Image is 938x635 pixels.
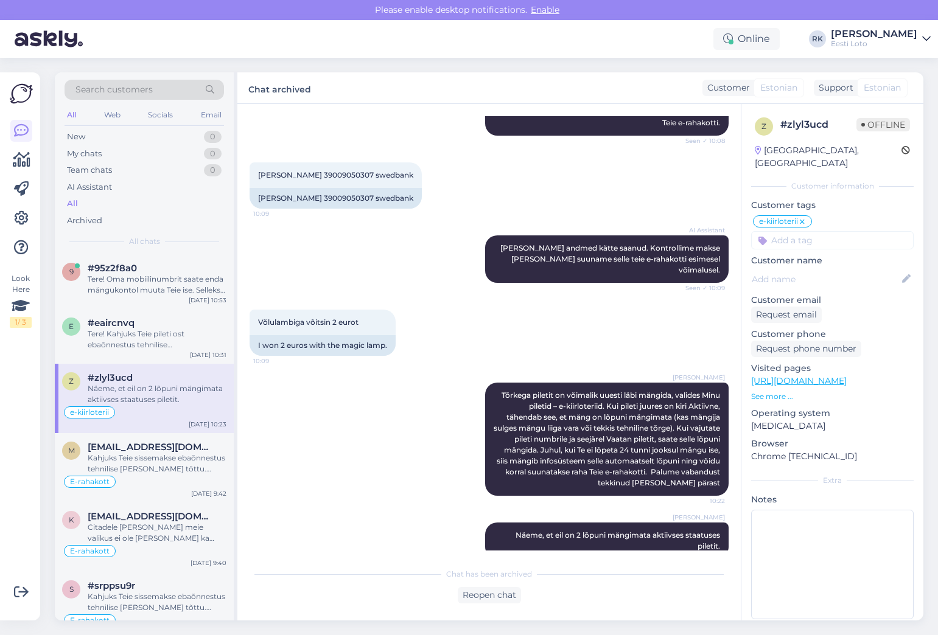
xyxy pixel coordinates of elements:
input: Add name [752,272,900,286]
span: k [69,515,74,524]
span: All chats [129,236,160,247]
p: [MEDICAL_DATA] [751,420,914,432]
div: Tere! Kahjuks Teie pileti ost ebaõnnestus tehnilise [PERSON_NAME] tõttu. Meie finantsosakond kont... [88,328,226,350]
span: Võlulambiga võitsin 2 eurot [258,317,359,327]
span: e-kiirloterii [70,409,109,416]
div: Email [198,107,224,123]
span: [PERSON_NAME] [673,513,725,522]
p: Visited pages [751,362,914,375]
span: E-rahakott [70,617,110,624]
span: Seen ✓ 10:08 [679,136,725,145]
div: 0 [204,131,222,143]
p: Chrome [TECHNICAL_ID] [751,450,914,463]
div: Kahjuks Teie sissemakse ebaõnnestus tehnilise [PERSON_NAME] tõttu. Kontrollisime ostu [PERSON_NAM... [88,453,226,474]
p: Customer name [751,254,914,267]
span: Search customers [75,83,153,96]
div: [DATE] 10:23 [189,420,226,429]
div: Archived [67,215,102,227]
span: m [68,446,75,455]
span: e-kiirloterii [759,218,798,225]
div: Kahjuks Teie sissemakse ebaõnnestus tehnilise [PERSON_NAME] tõttu. Kontrollisime ostu [PERSON_NAM... [88,591,226,613]
div: I won 2 euros with the magic lamp. [250,335,396,356]
label: Chat archived [248,80,311,96]
span: 9 [69,267,74,276]
div: Look Here [10,273,32,328]
span: z [761,122,766,131]
span: Näeme, et eil on 2 lõpuni mängimata aktiivses staatuses piletit. [516,530,722,550]
div: [DATE] 9:40 [191,558,226,567]
div: All [67,198,78,210]
div: [DATE] 10:31 [190,350,226,359]
div: RK [809,30,826,47]
span: Chat has been archived [446,569,532,580]
span: [PERSON_NAME] [673,373,725,382]
a: [URL][DOMAIN_NAME] [751,375,847,386]
div: Online [713,28,780,50]
div: New [67,131,85,143]
span: [PERSON_NAME] 39009050307 swedbank [258,170,413,179]
div: # zlyl3ucd [780,117,856,132]
div: Customer information [751,181,914,192]
p: See more ... [751,391,914,402]
div: [DATE] 10:53 [189,296,226,305]
a: [PERSON_NAME]Eesti Loto [831,29,931,49]
div: AI Assistant [67,181,112,193]
div: [PERSON_NAME] 39009050307 swedbank [250,188,422,209]
span: Enable [527,4,563,15]
span: #95z2f8a0 [88,263,137,274]
span: #eaircnvq [88,317,135,328]
div: Customer [702,82,750,94]
span: mralan@windowslive.com [88,442,214,453]
span: s [69,585,74,594]
div: My chats [67,148,102,160]
span: E-rahakott [70,478,110,485]
div: Tere! Oma mobiilinumbrit saate enda mängukontol muuta Teie ise. Selleks palun tehke mängukontol v... [88,274,226,296]
div: 1 / 3 [10,317,32,328]
span: [PERSON_NAME] andmed kätte saanud. Kontrollime makse [PERSON_NAME] suuname selle teie e-rahakotti... [500,243,722,274]
span: 10:22 [679,496,725,505]
div: Web [102,107,123,123]
div: 0 [204,164,222,176]
span: Estonian [864,82,901,94]
span: Estonian [760,82,797,94]
div: Request phone number [751,341,861,357]
div: Support [814,82,853,94]
div: Näeme, et eil on 2 lõpuni mängimata aktiivses staatuses piletit. [88,383,226,405]
span: Offline [856,118,910,131]
div: Reopen chat [458,587,521,603]
div: Team chats [67,164,112,176]
div: 0 [204,148,222,160]
span: E-rahakott [70,547,110,555]
span: Tõrkega piletit on võimalik uuesti läbi mängida, valides Minu piletid – e-kiirloteriid. Kui pilet... [494,390,722,487]
div: Extra [751,475,914,486]
img: Askly Logo [10,82,33,105]
p: Browser [751,437,914,450]
span: 10:09 [253,209,299,218]
span: kaarelkivijarv@hotmail.com [88,511,214,522]
div: [DATE] 9:42 [191,489,226,498]
span: 10:09 [253,356,299,366]
span: Seen ✓ 10:09 [679,283,725,293]
div: [GEOGRAPHIC_DATA], [GEOGRAPHIC_DATA] [755,144,901,170]
span: #zlyl3ucd [88,372,133,383]
span: e [69,322,74,331]
div: [PERSON_NAME] [831,29,917,39]
span: z [69,376,74,386]
div: Eesti Loto [831,39,917,49]
p: Notes [751,493,914,506]
div: Socials [145,107,175,123]
div: Citadele [PERSON_NAME] meie valikus ei ole [PERSON_NAME] ka lähiajal ei lisandu. Sissemakset e-ra... [88,522,226,544]
div: All [65,107,79,123]
p: Customer email [751,294,914,307]
p: Customer tags [751,199,914,212]
input: Add a tag [751,231,914,249]
span: AI Assistant [679,226,725,235]
p: Customer phone [751,328,914,341]
span: #srppsu9r [88,580,135,591]
div: Request email [751,307,822,323]
p: Operating system [751,407,914,420]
